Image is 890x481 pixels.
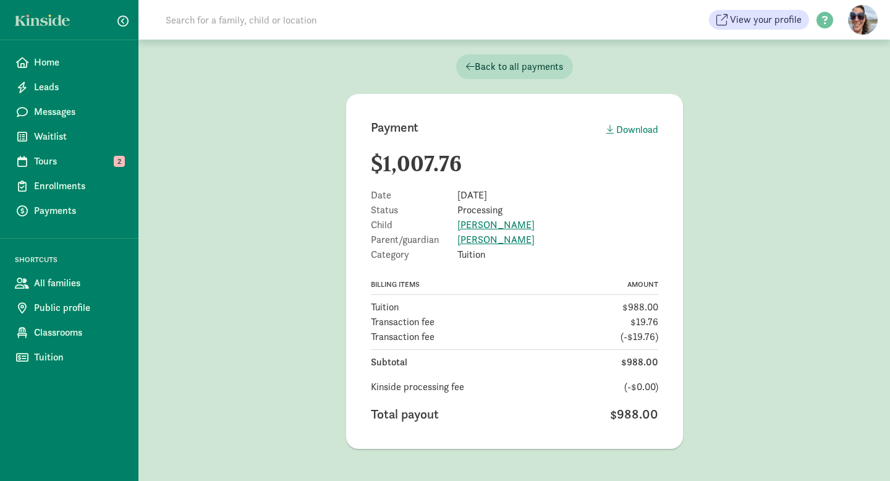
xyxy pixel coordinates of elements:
[371,151,658,176] h2: $1,007.76
[5,271,133,296] a: All families
[457,190,487,200] span: [DATE]
[5,75,133,100] a: Leads
[456,54,573,79] a: Back to all payments
[371,300,399,315] span: Tuition
[5,174,133,198] a: Enrollments
[5,149,133,174] a: Tours 2
[34,154,124,169] span: Tours
[34,203,124,218] span: Payments
[610,404,658,424] span: $988.00
[622,300,658,315] span: $988.00
[34,179,124,194] span: Enrollments
[371,119,419,136] h1: Payment
[34,276,124,291] span: All families
[457,233,535,246] a: [PERSON_NAME]
[371,190,457,200] span: Date
[34,55,124,70] span: Home
[5,198,133,223] a: Payments
[371,235,457,245] span: Parent/guardian
[34,129,124,144] span: Waitlist
[371,355,407,370] span: Subtotal
[5,100,133,124] a: Messages
[457,250,485,260] span: Tuition
[34,80,124,95] span: Leads
[34,104,124,119] span: Messages
[730,12,802,27] span: View your profile
[371,205,457,215] span: Status
[709,10,809,30] button: View your profile
[34,350,124,365] span: Tuition
[371,279,420,289] span: BILLING ITEMS
[466,59,563,74] span: Back to all payments
[5,50,133,75] a: Home
[630,315,658,330] span: $19.76
[828,422,890,481] iframe: Chat Widget
[371,315,434,330] span: Transaction fee
[606,122,658,137] div: Download
[34,325,124,340] span: Classrooms
[5,296,133,320] a: Public profile
[621,330,658,344] span: (-$19.76)
[621,355,658,370] span: $988.00
[158,7,505,32] input: Search for a family, child or location
[624,380,658,394] span: (-$0.00)
[371,404,439,424] span: Total payout
[5,345,133,370] a: Tuition
[5,124,133,149] a: Waitlist
[627,279,658,289] span: AMOUNT
[371,250,457,260] span: Category
[457,218,535,231] a: [PERSON_NAME]
[371,220,457,230] span: Child
[371,380,464,394] span: Kinside processing fee
[114,156,125,167] span: 2
[371,330,434,344] span: Transaction fee
[34,300,124,315] span: Public profile
[5,320,133,345] a: Classrooms
[457,205,502,215] span: Processing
